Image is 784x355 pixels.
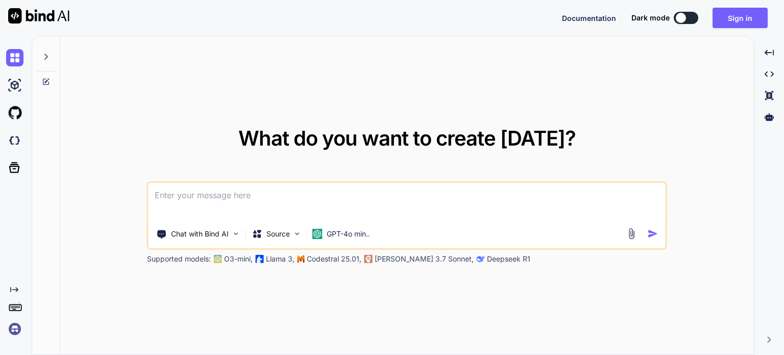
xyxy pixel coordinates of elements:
[648,228,658,239] img: icon
[307,254,361,264] p: Codestral 25.01,
[6,104,23,122] img: githubLight
[364,255,373,263] img: claude
[562,14,616,22] span: Documentation
[6,49,23,66] img: chat
[256,255,264,263] img: Llama2
[214,255,222,263] img: GPT-4
[6,77,23,94] img: ai-studio
[6,132,23,149] img: darkCloudIdeIcon
[312,229,323,239] img: GPT-4o mini
[171,229,229,239] p: Chat with Bind AI
[327,229,370,239] p: GPT-4o min..
[266,229,290,239] p: Source
[631,13,670,23] span: Dark mode
[626,228,638,240] img: attachment
[232,229,240,238] img: Pick Tools
[375,254,474,264] p: [PERSON_NAME] 3.7 Sonnet,
[477,255,485,263] img: claude
[6,320,23,338] img: signin
[713,8,768,28] button: Sign in
[266,254,295,264] p: Llama 3,
[293,229,302,238] img: Pick Models
[298,255,305,263] img: Mistral-AI
[238,126,576,151] span: What do you want to create [DATE]?
[487,254,530,264] p: Deepseek R1
[562,13,616,23] button: Documentation
[8,8,69,23] img: Bind AI
[147,254,211,264] p: Supported models:
[224,254,253,264] p: O3-mini,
